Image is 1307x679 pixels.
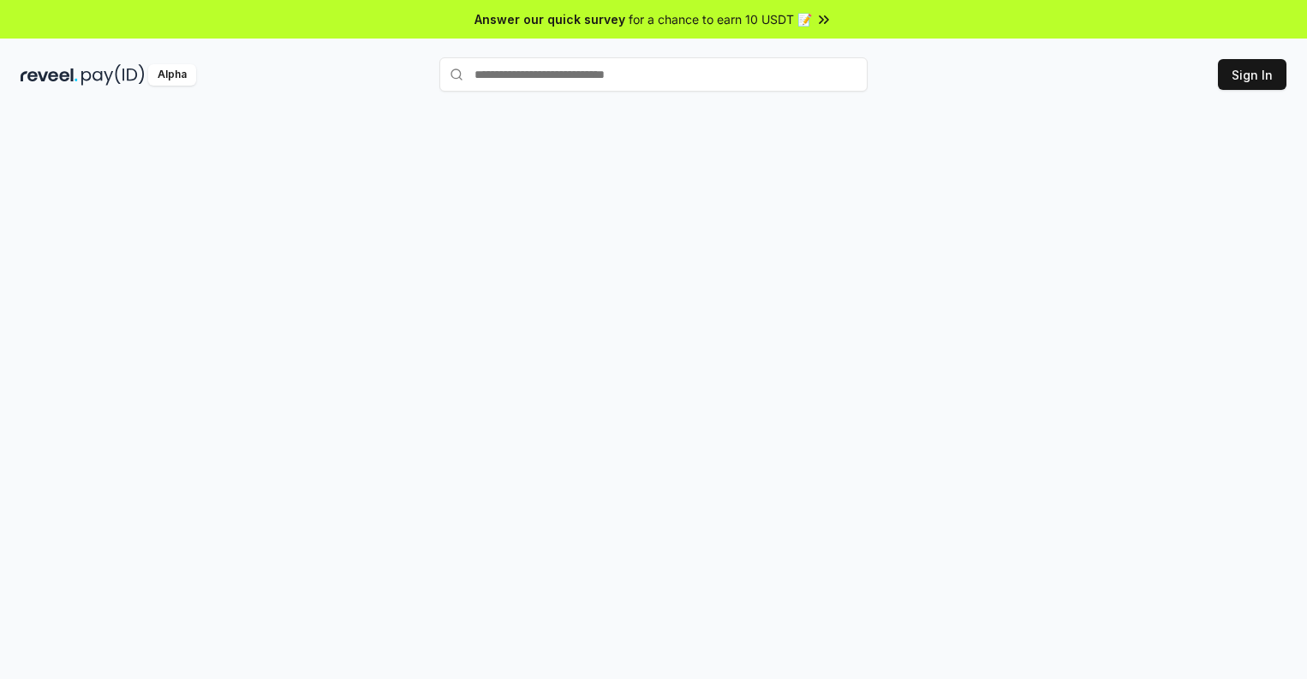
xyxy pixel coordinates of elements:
[21,64,78,86] img: reveel_dark
[474,10,625,28] span: Answer our quick survey
[81,64,145,86] img: pay_id
[148,64,196,86] div: Alpha
[629,10,812,28] span: for a chance to earn 10 USDT 📝
[1218,59,1286,90] button: Sign In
